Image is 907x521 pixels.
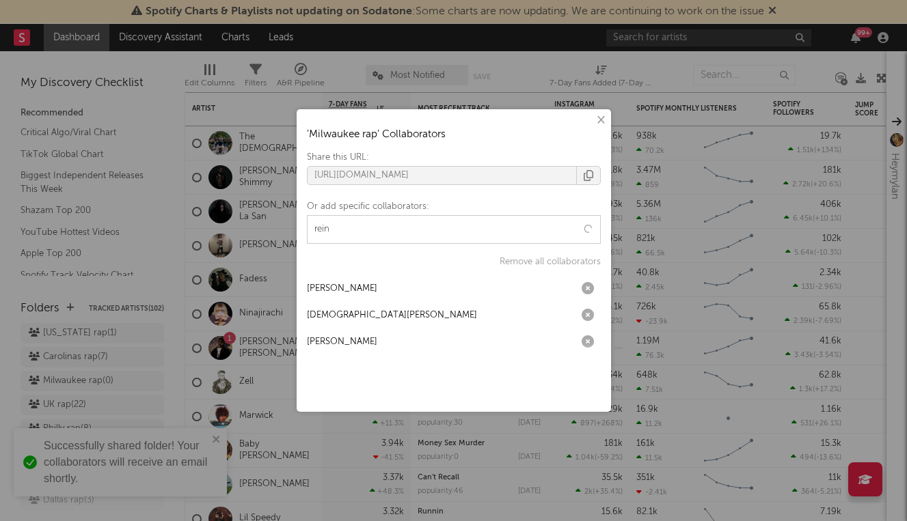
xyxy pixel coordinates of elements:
[307,199,601,215] div: Or add specific collaborators:
[307,150,601,166] div: Share this URL:
[500,254,601,270] div: Remove all collaborators
[311,219,410,240] input: Add users...
[307,334,377,350] div: [PERSON_NAME]
[307,307,477,324] div: [DEMOGRAPHIC_DATA][PERSON_NAME]
[307,126,601,143] h3: ' Milwaukee rap ' Collaborators
[307,281,377,297] div: [PERSON_NAME]
[593,113,608,128] button: ×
